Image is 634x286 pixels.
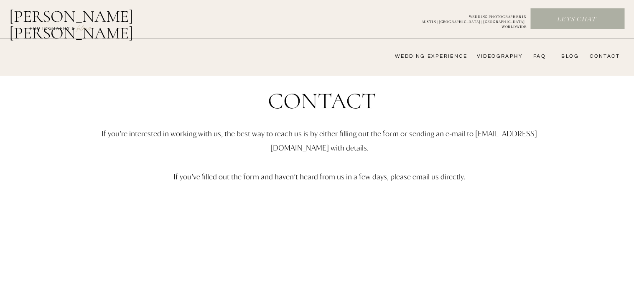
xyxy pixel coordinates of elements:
[25,26,80,36] a: photography &
[529,53,546,60] a: FAQ
[531,15,623,24] a: Lets chat
[9,8,177,28] a: [PERSON_NAME] [PERSON_NAME]
[408,15,527,24] a: WEDDING PHOTOGRAPHER INAUSTIN | [GEOGRAPHIC_DATA] | [GEOGRAPHIC_DATA] | WORLDWIDE
[587,53,620,60] a: CONTACT
[474,53,523,60] a: videography
[558,53,579,60] a: bLog
[220,89,424,119] h1: Contact
[408,15,527,24] p: WEDDING PHOTOGRAPHER IN AUSTIN | [GEOGRAPHIC_DATA] | [GEOGRAPHIC_DATA] | WORLDWIDE
[69,23,99,33] a: FILMs
[383,53,467,60] a: wedding experience
[76,126,563,213] p: If you’re interested in working with us, the best way to reach us is by either filling out the fo...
